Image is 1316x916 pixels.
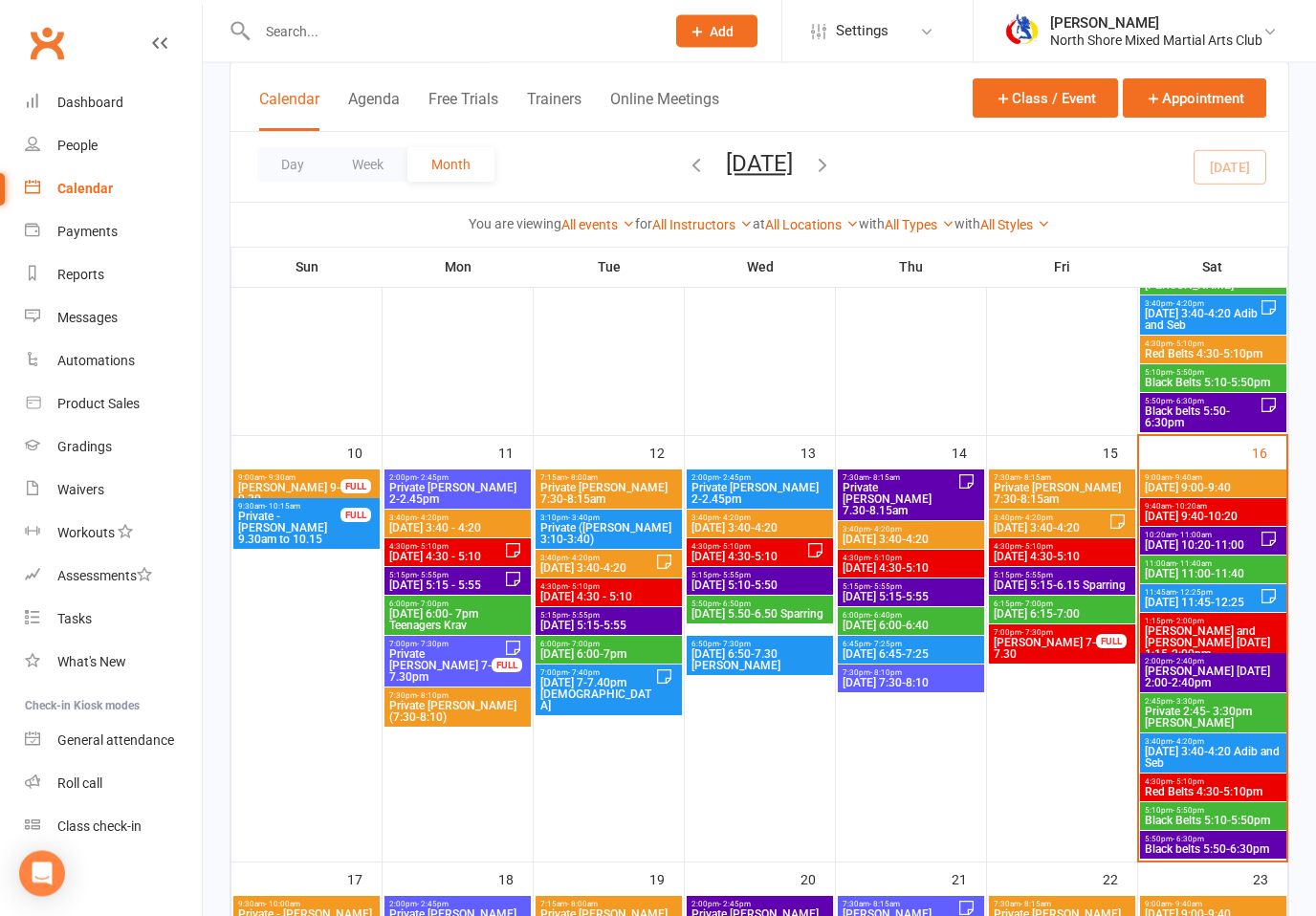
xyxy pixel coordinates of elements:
div: Dashboard [57,95,123,110]
div: Gradings [57,439,112,454]
span: [PERSON_NAME] and [PERSON_NAME] [DATE] 1:15-2:00pm [1144,626,1283,661]
span: - 6:40pm [870,612,902,621]
span: - 7:30pm [417,641,449,649]
span: - 7:00pm [568,641,600,649]
a: Product Sales [25,382,202,425]
span: 5:15pm [388,572,504,580]
span: [DATE] 3:40-4:20 Adib and Seb [1144,309,1260,332]
span: [DATE] 6:15-7:00 [993,609,1131,621]
a: People [25,124,202,167]
span: 2:00pm [691,901,829,909]
th: Sun [231,247,383,287]
span: 7:00pm [388,641,493,649]
div: Waivers [57,482,104,497]
div: 18 [498,863,533,895]
span: Private 2:45- 3:30pm [PERSON_NAME] [1144,707,1283,730]
span: 3:40pm [539,555,655,563]
span: - 5:10pm [870,555,902,563]
div: Payments [57,224,118,239]
button: Agenda [348,90,400,131]
span: 3:40pm [691,514,829,523]
span: 3:40pm [388,514,527,523]
span: - 5:55pm [417,572,449,580]
span: 3:40pm [993,514,1108,523]
div: Workouts [57,525,115,540]
div: 12 [649,437,684,469]
span: 4:30pm [539,583,678,592]
div: FULL [340,509,371,523]
span: [DATE] 3:40-4:20 [691,523,829,534]
span: [DATE] 10:20-11:00 [1144,540,1260,552]
a: Reports [25,253,202,296]
span: [DATE] 4:30 - 5:10 [539,592,678,603]
th: Thu [836,247,987,287]
span: - 8:00am [567,901,598,909]
span: Private [PERSON_NAME] 7-7.30pm [388,649,493,684]
a: What's New [25,641,202,684]
span: Private ([PERSON_NAME] 3:10-3:40) [539,523,678,546]
span: - 8:10pm [870,669,902,678]
span: Private - [PERSON_NAME] 9.30am to 10.15 [237,512,341,546]
span: [DATE] 5:15-5:55 [842,592,980,603]
a: Automations [25,339,202,382]
button: Free Trials [428,90,498,131]
span: Black Belts 5:10-5:50pm [1144,816,1283,827]
span: - 4:20pm [417,514,449,523]
span: Private [PERSON_NAME] 7:30-8:15am [993,483,1131,506]
span: [DATE] 5.50-6.50 Sparring [691,609,829,621]
a: Dashboard [25,81,202,124]
div: Messages [57,310,118,325]
span: - 6:30pm [1173,398,1204,406]
span: - 12:25pm [1176,589,1213,598]
span: 10:20am [1144,532,1260,540]
div: Tasks [57,611,92,626]
span: 5:50pm [1144,836,1283,844]
span: - 5:50pm [1173,807,1204,816]
span: [DATE] 5:15-5:55 [539,621,678,632]
span: 4:30pm [691,543,806,552]
strong: with [859,216,885,231]
div: [PERSON_NAME] [1050,14,1262,32]
span: 5:50pm [1144,398,1260,406]
span: - 8:15am [869,901,900,909]
span: - 2:00pm [1173,618,1204,626]
span: 2:00pm [691,474,829,483]
a: Roll call [25,762,202,805]
span: [DATE] 4:30-5:10 [842,563,980,575]
th: Wed [685,247,836,287]
span: 7:30pm [388,692,527,701]
span: [DATE] 5:15-6.15 Sparring [993,580,1131,592]
div: 19 [649,863,684,895]
div: 21 [952,863,986,895]
span: [DATE] 4:30-5:10 [993,552,1131,563]
span: [DATE] 6:50-7.30 [PERSON_NAME] [691,649,829,672]
span: [DATE] 9:00-9:40 [1144,483,1283,494]
div: 17 [347,863,382,895]
a: General attendance kiosk mode [25,719,202,762]
span: 6:00pm [388,600,527,609]
span: - 4:20pm [719,514,751,523]
span: 9:00am [1144,474,1283,483]
span: 6:15pm [993,600,1131,609]
span: 3:40pm [1144,300,1260,309]
span: 7:30am [842,901,957,909]
span: - 5:55pm [719,572,751,580]
span: [DATE] 6:00-7pm [539,649,678,661]
span: 4:30pm [842,555,980,563]
span: Add [710,24,734,39]
div: Automations [57,353,135,368]
span: - 6:30pm [1173,836,1204,844]
span: - 8:15am [1020,474,1051,483]
span: - 10:15am [265,503,300,512]
span: - 4:20pm [870,526,902,534]
strong: with [954,216,980,231]
span: - 11:40am [1176,560,1212,569]
span: 2:00pm [388,901,527,909]
div: 23 [1253,863,1287,895]
span: - 5:10pm [719,543,751,552]
button: Class / Event [973,78,1118,118]
div: FULL [492,659,522,673]
span: - 6:50pm [719,600,751,609]
span: - 10:00am [265,901,300,909]
span: - 5:55pm [568,612,600,621]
